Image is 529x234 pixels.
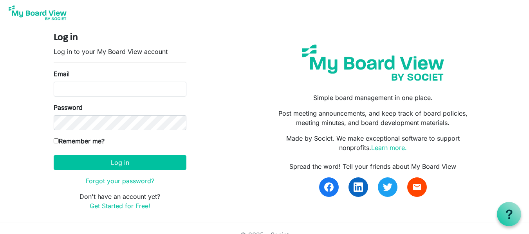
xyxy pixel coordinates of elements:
p: Log in to your My Board View account [54,47,186,56]
p: Don't have an account yet? [54,192,186,211]
button: Log in [54,155,186,170]
p: Post meeting announcements, and keep track of board policies, meeting minutes, and board developm... [270,109,475,127]
a: Get Started for Free! [90,202,150,210]
label: Password [54,103,83,112]
p: Simple board management in one place. [270,93,475,102]
span: email [412,182,422,192]
a: Learn more. [371,144,407,152]
img: my-board-view-societ.svg [296,39,450,87]
input: Remember me? [54,138,59,143]
p: Made by Societ. We make exceptional software to support nonprofits. [270,134,475,152]
img: twitter.svg [383,182,392,192]
label: Email [54,69,70,79]
img: My Board View Logo [6,3,69,23]
img: facebook.svg [324,182,334,192]
a: email [407,177,427,197]
a: Forgot your password? [86,177,154,185]
h4: Log in [54,32,186,44]
div: Spread the word! Tell your friends about My Board View [270,162,475,171]
img: linkedin.svg [354,182,363,192]
label: Remember me? [54,136,105,146]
